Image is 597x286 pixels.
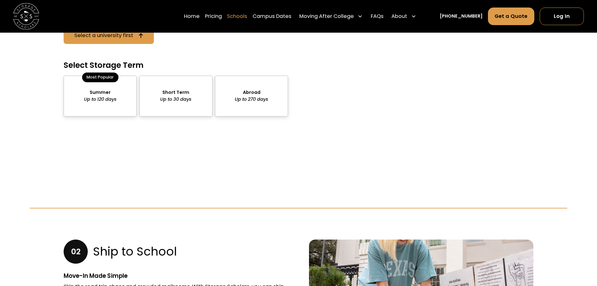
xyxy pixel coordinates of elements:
div: Moving After College [297,7,366,25]
a: Log In [540,8,584,25]
a: Pricing [205,7,222,25]
div: Select a university first [74,33,133,38]
a: FAQs [371,7,384,25]
div: About [391,13,407,20]
div: Moving After College [299,13,354,20]
h4: Select Storage Term [64,60,288,70]
div: Most Popular [82,73,118,82]
a: home [13,3,39,29]
div: About [389,7,419,25]
div: 02 [64,240,88,264]
a: Campus Dates [253,7,291,25]
div: Move-In Made Simple [64,272,288,280]
img: Storage Scholars main logo [13,3,39,29]
a: Select a university first [64,27,154,44]
a: Home [184,7,200,25]
h3: Ship to School [93,245,177,259]
a: [PHONE_NUMBER] [440,13,483,20]
form: package-pricing [64,60,533,176]
a: Schools [227,7,247,25]
a: Get a Quote [488,8,535,25]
